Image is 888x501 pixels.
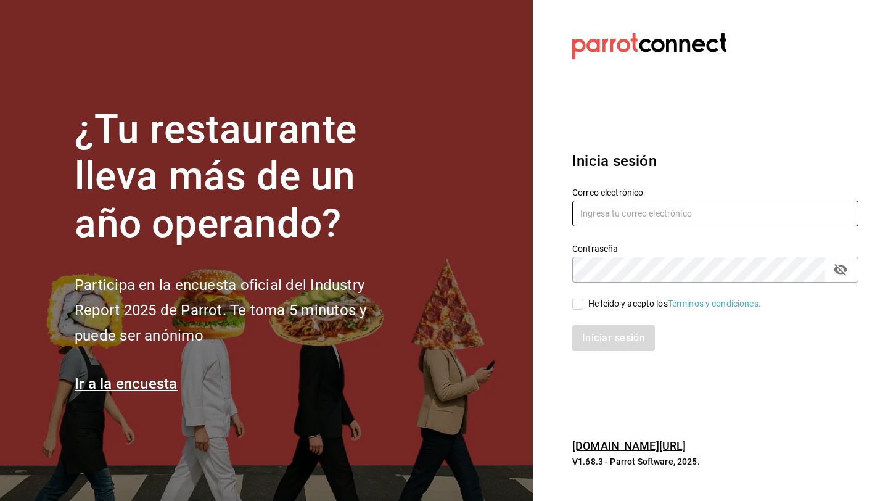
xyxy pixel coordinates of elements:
[588,297,761,310] div: He leído y acepto los
[572,244,858,252] label: Contraseña
[75,375,178,392] a: Ir a la encuesta
[830,259,851,280] button: passwordField
[572,455,858,468] p: V1.68.3 - Parrot Software, 2025.
[572,439,686,452] a: [DOMAIN_NAME][URL]
[572,188,858,196] label: Correo electrónico
[75,273,408,348] h2: Participa en la encuesta oficial del Industry Report 2025 de Parrot. Te toma 5 minutos y puede se...
[572,150,858,172] h3: Inicia sesión
[572,201,858,226] input: Ingresa tu correo electrónico
[668,299,761,308] a: Términos y condiciones.
[75,106,408,248] h1: ¿Tu restaurante lleva más de un año operando?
